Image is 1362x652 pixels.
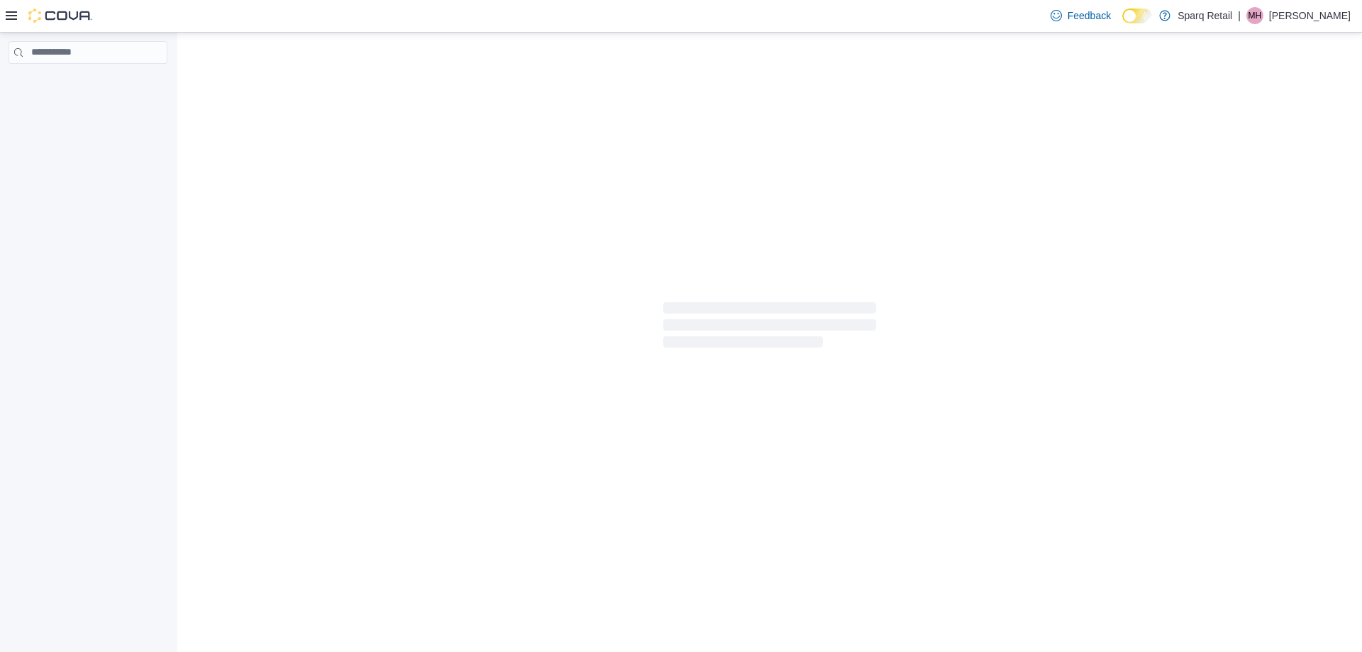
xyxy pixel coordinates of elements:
[1178,7,1232,24] p: Sparq Retail
[1238,7,1241,24] p: |
[1068,9,1111,23] span: Feedback
[1246,7,1263,24] div: Maria Hartwick
[1122,9,1152,23] input: Dark Mode
[28,9,92,23] img: Cova
[9,67,167,101] nav: Complex example
[1045,1,1117,30] a: Feedback
[663,305,876,350] span: Loading
[1248,7,1262,24] span: MH
[1269,7,1351,24] p: [PERSON_NAME]
[1122,23,1123,24] span: Dark Mode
